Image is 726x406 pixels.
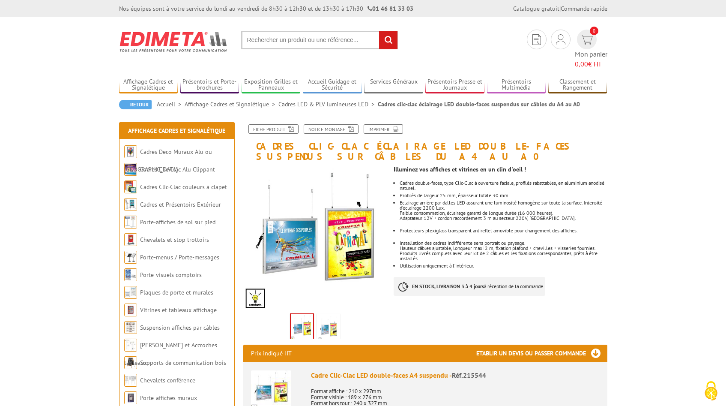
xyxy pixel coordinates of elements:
[140,253,219,261] a: Porte-menus / Porte-messages
[124,145,137,158] img: Cadres Deco Muraux Alu ou Bois
[251,345,292,362] p: Prix indiqué HT
[400,193,607,198] div: Profilés de largeur 25 mm, épaisseur totale 30 mm.
[124,198,137,211] img: Cadres et Présentoirs Extérieur
[140,359,226,367] a: Supports de communication bois
[304,124,359,134] a: Notice Montage
[119,100,152,109] a: Retour
[119,4,413,13] div: Nos équipes sont à votre service du lundi au vendredi de 8h30 à 12h30 et de 13h30 à 17h30
[412,283,484,289] strong: EN STOCK, LIVRAISON 3 à 4 jours
[513,5,559,12] a: Catalogue gratuit
[140,376,195,384] a: Chevalets conférence
[378,100,580,108] li: Cadres clic-clac éclairage LED double-faces suspendus sur câbles du A4 au A0
[400,241,607,246] div: Installation des cadres indifférente sens portrait ou paysage.
[575,59,607,69] span: € HT
[124,391,137,404] img: Porte-affiches muraux
[532,34,541,45] img: devis rapide
[124,286,137,299] img: Plaques de porte et murales
[575,49,607,69] span: Mon panier
[394,165,526,173] strong: Illuminez vos affiches et vitrines en un clin d'oeil !
[400,263,607,268] p: Utilisation uniquement à l’intérieur.
[400,180,607,191] p: Cadres double-faces, type Clic-Clac à ouverture faciale, profilés rabattables, en aluminium anodi...
[590,27,598,35] span: 0
[140,306,217,314] a: Vitrines et tableaux affichage
[311,370,600,380] div: Cadre Clic-Clac LED double-faces A4 suspendu -
[700,380,722,402] img: Cookies (fenêtre modale)
[400,246,607,251] div: Hauteur câbles ajustable, longueur maxi 2 m, fixation plafond + chevilles + visseries fournies.
[575,30,607,69] a: devis rapide 0 Mon panier 0,00€ HT
[119,78,178,92] a: Affichage Cadres et Signalétique
[237,124,614,162] h1: Cadres clic-clac éclairage LED double-faces suspendus sur câbles du A4 au A0
[400,251,607,261] div: Produits livrés complets avec leur kit de 2 câbles et les fixations correspondantes, prêts à être...
[180,78,239,92] a: Présentoirs et Porte-brochures
[278,100,378,108] a: Cadres LED & PLV lumineuses LED
[124,339,137,352] img: Cimaises et Accroches tableaux
[124,216,137,229] img: Porte-affiches de sol sur pied
[140,218,215,226] a: Porte-affiches de sol sur pied
[241,31,398,49] input: Rechercher un produit ou une référence...
[124,374,137,387] img: Chevalets conférence
[140,165,215,173] a: Cadres Clic-Clac Alu Clippant
[318,315,339,342] img: affichage_lumineux_215544.gif
[140,289,213,296] a: Plaques de porte et murales
[476,345,607,362] h3: Etablir un devis ou passer commande
[248,124,299,134] a: Fiche produit
[400,228,607,233] p: Protecteurs plexiglass transparent antireflet amovible pour changement des affiches.
[452,371,486,379] span: Réf.215544
[575,60,588,68] span: 0,00
[124,341,217,367] a: [PERSON_NAME] et Accroches tableaux
[140,236,209,244] a: Chevalets et stop trottoirs
[394,277,545,296] p: à réception de la commande
[400,211,607,216] div: Faible consommation, éclairage garanti de longue durée (16 000 heures).
[548,78,607,92] a: Classement et Rangement
[696,377,726,406] button: Cookies (fenêtre modale)
[364,124,403,134] a: Imprimer
[128,127,225,135] a: Affichage Cadres et Signalétique
[124,268,137,281] img: Porte-visuels comptoirs
[140,183,227,191] a: Cadres Clic-Clac couleurs à clapet
[124,304,137,316] img: Vitrines et tableaux affichage
[400,200,607,211] div: Eclairage arrière par dalles LED assurant une luminosité homogène sur toute la surface. Intensité...
[242,78,301,92] a: Exposition Grilles et Panneaux
[364,78,423,92] a: Services Généraux
[157,100,185,108] a: Accueil
[140,201,221,208] a: Cadres et Présentoirs Extérieur
[243,166,388,310] img: affichage_lumineux_215544.jpg
[400,216,607,221] div: Adaptateur 12V + cordon raccordement 3 m au secteur 220V, [GEOGRAPHIC_DATA].
[379,31,397,49] input: rechercher
[140,324,220,331] a: Suspension affiches par câbles
[487,78,546,92] a: Présentoirs Multimédia
[124,251,137,264] img: Porte-menus / Porte-messages
[561,5,607,12] a: Commande rapide
[425,78,484,92] a: Présentoirs Presse et Journaux
[140,271,202,279] a: Porte-visuels comptoirs
[124,148,212,173] a: Cadres Deco Muraux Alu ou [GEOGRAPHIC_DATA]
[303,78,362,92] a: Accueil Guidage et Sécurité
[556,34,565,45] img: devis rapide
[124,321,137,334] img: Suspension affiches par câbles
[124,180,137,193] img: Cadres Clic-Clac couleurs à clapet
[367,5,413,12] strong: 01 46 81 33 03
[513,4,607,13] div: |
[291,314,313,341] img: affichage_lumineux_215544.jpg
[140,394,197,402] a: Porte-affiches muraux
[185,100,278,108] a: Affichage Cadres et Signalétique
[119,26,228,57] img: Edimeta
[124,233,137,246] img: Chevalets et stop trottoirs
[580,35,593,45] img: devis rapide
